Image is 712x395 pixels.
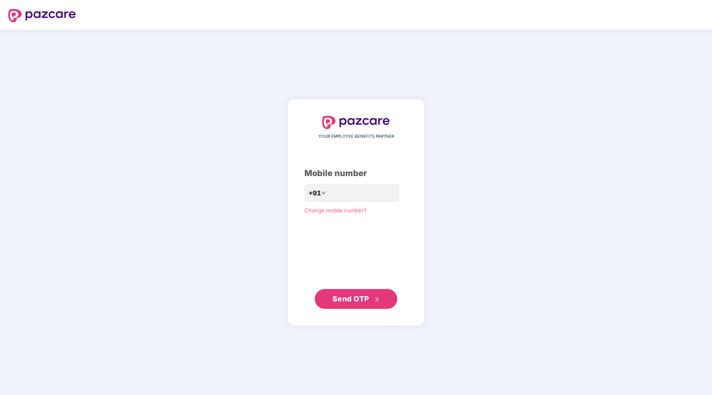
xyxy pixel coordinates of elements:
[309,188,321,198] span: +91
[318,133,394,140] span: YOUR EMPLOYEE BENEFITS PARTNER
[322,116,390,129] img: logo
[304,167,408,180] div: Mobile number
[321,190,326,195] span: down
[332,294,369,303] span: Send OTP
[304,207,367,214] a: Change mobile number?
[375,297,380,302] span: double-right
[8,9,76,22] img: logo
[315,289,397,309] button: Send OTPdouble-right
